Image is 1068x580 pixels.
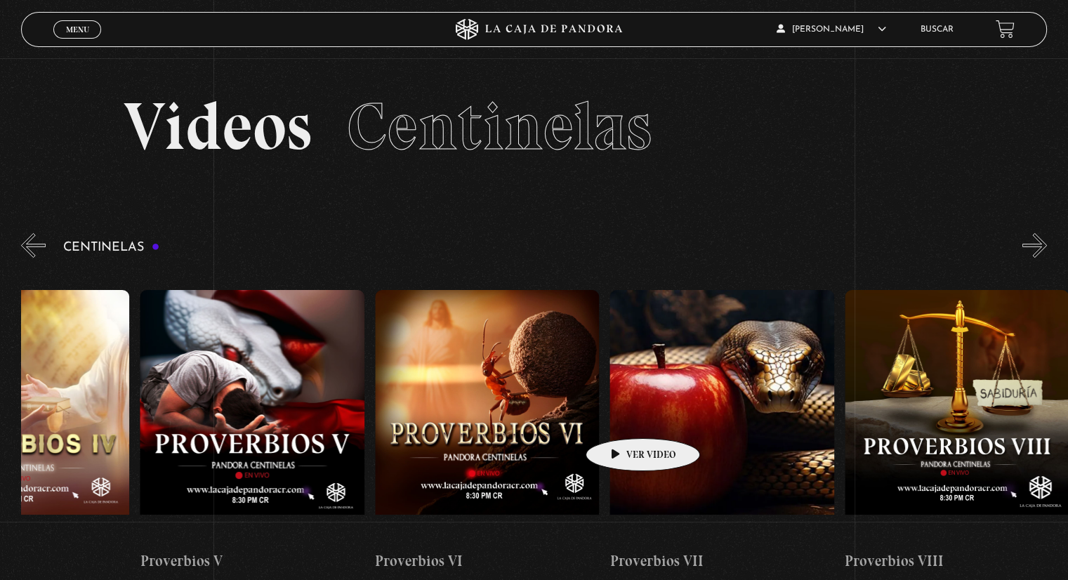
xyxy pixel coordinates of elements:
h3: Centinelas [63,241,159,254]
button: Previous [21,233,46,258]
a: Buscar [921,25,954,34]
h4: Proverbios VI [375,550,599,572]
a: View your shopping cart [996,20,1015,39]
button: Next [1022,233,1047,258]
h2: Videos [124,93,944,160]
span: Centinelas [347,86,651,166]
span: Cerrar [61,37,94,46]
span: Menu [66,25,89,34]
span: [PERSON_NAME] [777,25,886,34]
h4: Proverbios VII [609,550,833,572]
h4: Proverbios V [140,550,364,572]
